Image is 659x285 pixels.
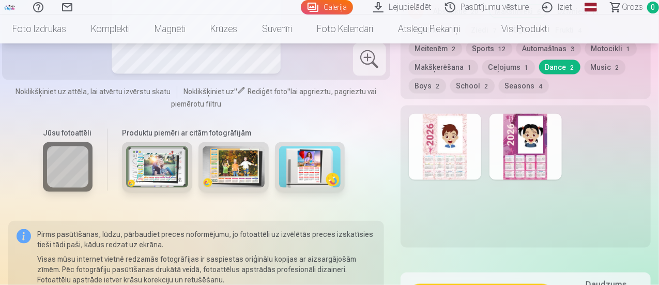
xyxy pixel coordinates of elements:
[585,41,637,56] button: Motocikli1
[250,14,304,43] a: Suvenīri
[248,87,287,96] span: Rediģēt foto
[198,14,250,43] a: Krūzes
[409,41,462,56] button: Meitenēm2
[647,2,659,13] span: 0
[539,83,543,90] span: 4
[452,46,456,53] span: 2
[616,64,619,71] span: 2
[386,14,472,43] a: Atslēgu piekariņi
[409,79,446,93] button: Boys2
[118,128,349,138] h6: Produktu piemēri ar citām fotogrāfijām
[516,41,581,56] button: Automašīnas3
[482,60,535,74] button: Ceļojums1
[409,60,478,74] button: Makšķerēšana1
[539,60,580,74] button: Dance2
[585,60,625,74] button: Music2
[466,41,512,56] button: Sports12
[485,83,488,90] span: 2
[37,254,376,285] p: Visas mūsu internet vietnē redzamās fotogrāfijas ir saspiestas oriģinālu kopijas ar aizsargājošām...
[183,87,234,96] span: Noklikšķiniet uz
[234,87,237,96] span: "
[468,64,472,71] span: 1
[450,79,495,93] button: School2
[4,4,16,10] img: /fa1
[622,1,643,13] span: Grozs
[287,87,290,96] span: "
[79,14,142,43] a: Komplekti
[304,14,386,43] a: Foto kalendāri
[627,46,631,53] span: 1
[436,83,440,90] span: 2
[571,64,574,71] span: 2
[525,64,529,71] span: 1
[37,229,376,250] p: Pirms pasūtīšanas, lūdzu, pārbaudiet preces noformējumu, jo fotoattēli uz izvēlētās preces izskat...
[499,46,506,53] span: 12
[472,14,561,43] a: Visi produkti
[16,86,171,97] span: Noklikšķiniet uz attēla, lai atvērtu izvērstu skatu
[571,46,575,53] span: 3
[43,128,93,138] h6: Jūsu fotoattēli
[142,14,198,43] a: Magnēti
[499,79,549,93] button: Seasons4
